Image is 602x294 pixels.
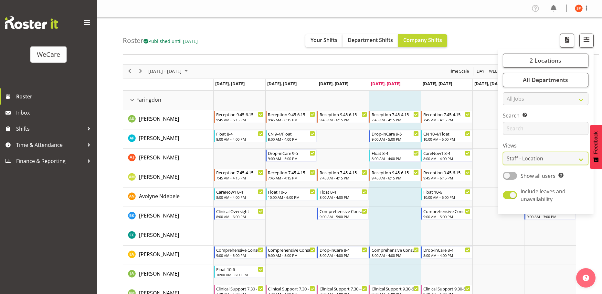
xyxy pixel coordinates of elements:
button: 2 Locations [503,54,588,68]
button: Download a PDF of the roster according to the set date range. [560,34,574,48]
span: [PERSON_NAME] [139,115,179,122]
td: Brian Ko resource [123,207,214,226]
button: Feedback - Show survey [590,125,602,169]
div: previous period [124,65,135,78]
span: [PERSON_NAME] [139,212,179,219]
div: Reception 7.45-4.15 [268,169,315,176]
label: Views [503,142,588,149]
div: Drop-inCare 9-5 [268,150,315,156]
td: Antonia Mao resource [123,168,214,188]
span: Time & Attendance [16,140,84,150]
div: Aleea Devenport"s event - Reception 7.45-4.15 Begin From Thursday, October 9, 2025 at 7:45:00 AM ... [369,111,420,123]
span: [DATE], [DATE] [319,81,348,86]
div: Aleea Devenport"s event - Reception 9.45-6.15 Begin From Tuesday, October 7, 2025 at 9:45:00 AM G... [266,111,317,123]
div: Clinical Support 9.30-6 [372,285,419,292]
div: 8:00 AM - 4:00 PM [320,195,367,200]
div: Reception 9.45-6.15 [320,111,367,117]
div: Amy Johannsen"s event - Drop-inCare 9-5 Begin From Tuesday, October 7, 2025 at 9:00:00 AM GMT+13:... [266,149,317,162]
div: Reception 9.45-6.15 [216,111,263,117]
span: Inbox [16,108,94,117]
span: [DATE], [DATE] [371,81,400,86]
span: All Departments [523,76,568,84]
div: 7:45 AM - 4:15 PM [372,117,419,122]
div: Antonia Mao"s event - Reception 7.45-4.15 Begin From Tuesday, October 7, 2025 at 7:45:00 AM GMT+1... [266,169,317,181]
button: All Departments [503,73,588,87]
a: [PERSON_NAME] [139,115,179,123]
div: next period [135,65,146,78]
span: Time Scale [448,67,470,75]
div: 8:00 AM - 4:00 PM [423,156,470,161]
span: Include leaves and unavailability [521,188,565,203]
button: Filter Shifts [579,34,594,48]
div: Drop-inCare 9-5 [372,130,419,137]
div: Reception 7.45-4.15 [372,111,419,117]
div: 9:00 AM - 5:00 PM [372,137,419,142]
div: Brian Ko"s event - Clinical Oversight Begin From Monday, October 6, 2025 at 8:00:00 AM GMT+13:00 ... [214,208,265,220]
span: [DATE], [DATE] [474,81,504,86]
div: Drop-inCare 8-4 [423,247,470,253]
span: Faringdon [136,96,161,104]
div: 8:00 AM - 4:00 PM [372,156,419,161]
div: CN 10-4/Float [423,130,470,137]
div: 9:45 AM - 6:15 PM [216,117,263,122]
img: Rosterit website logo [5,16,58,29]
div: 7:45 AM - 4:15 PM [320,175,367,180]
div: Ena Advincula"s event - Drop-inCare 8-4 Begin From Friday, October 10, 2025 at 8:00:00 AM GMT+13:... [421,246,472,259]
div: Clinical Support 7.30 - 4 [320,285,367,292]
div: 10:00 AM - 6:00 PM [268,195,315,200]
div: October 06 - 12, 2025 [146,65,192,78]
div: 8:00 AM - 4:00 PM [216,137,263,142]
span: Day [476,67,485,75]
div: Aleea Devenport"s event - Reception 9.45-6.15 Begin From Wednesday, October 8, 2025 at 9:45:00 AM... [317,111,368,123]
div: Antonia Mao"s event - Reception 9.45-6.15 Begin From Thursday, October 9, 2025 at 9:45:00 AM GMT+... [369,169,420,181]
div: 8:00 AM - 4:00 PM [372,253,419,258]
td: Avolyne Ndebele resource [123,188,214,207]
div: Brian Ko"s event - Comprehensive Consult 9-5 Begin From Wednesday, October 8, 2025 at 9:00:00 AM ... [317,208,368,220]
td: Charlotte Courtney resource [123,226,214,246]
span: [PERSON_NAME] [139,154,179,161]
div: 9:45 AM - 6:15 PM [268,117,315,122]
a: Avolyne Ndebele [139,192,180,200]
span: [DATE], [DATE] [267,81,297,86]
div: 9:00 AM - 5:00 PM [320,214,367,219]
span: [PERSON_NAME] [139,270,179,277]
div: Clinical Support 7.30 - 4 [216,285,263,292]
img: help-xxl-2.png [583,275,589,281]
div: Float 10-6 [268,188,315,195]
td: Amy Johannsen resource [123,149,214,168]
h4: Roster [123,37,198,44]
div: Clinical Support 9.30-6 [423,285,470,292]
div: 10:00 AM - 6:00 PM [423,137,470,142]
div: Avolyne Ndebele"s event - Float 10-6 Begin From Friday, October 10, 2025 at 10:00:00 AM GMT+13:00... [421,188,472,200]
div: Aleea Devenport"s event - Reception 9.45-6.15 Begin From Monday, October 6, 2025 at 9:45:00 AM GM... [214,111,265,123]
div: Reception 9.45-6.15 [372,169,419,176]
td: Ena Advincula resource [123,246,214,265]
button: Company Shifts [398,34,447,47]
button: October 2025 [147,67,191,75]
td: Aleea Devenport resource [123,110,214,129]
a: [PERSON_NAME] [139,154,179,161]
div: Aleea Devenport"s event - Reception 7.45-4.15 Begin From Friday, October 10, 2025 at 7:45:00 AM G... [421,111,472,123]
span: [PERSON_NAME] [139,231,179,238]
div: 9:00 AM - 3:00 PM [527,214,574,219]
div: Avolyne Ndebele"s event - CareNow1 8-4 Begin From Monday, October 6, 2025 at 8:00:00 AM GMT+13:00... [214,188,265,200]
div: Float 8-4 [372,150,419,156]
div: Comprehensive Consult 9-5 [216,247,263,253]
span: Department Shifts [348,36,393,44]
div: 9:45 AM - 6:15 PM [423,175,470,180]
a: [PERSON_NAME] [139,231,179,239]
div: Comprehensive Consult 9-5 [268,247,315,253]
span: [PERSON_NAME] [139,135,179,142]
div: Clinical Oversight [216,208,263,214]
a: [PERSON_NAME] [139,212,179,219]
div: Amy Johannsen"s event - CareNow1 8-4 Begin From Friday, October 10, 2025 at 8:00:00 AM GMT+13:00 ... [421,149,472,162]
div: Antonia Mao"s event - Reception 9.45-6.15 Begin From Friday, October 10, 2025 at 9:45:00 AM GMT+1... [421,169,472,181]
div: Reception 9.45-6.15 [423,169,470,176]
td: Faringdon resource [123,91,214,110]
div: Avolyne Ndebele"s event - Float 10-6 Begin From Tuesday, October 7, 2025 at 10:00:00 AM GMT+13:00... [266,188,317,200]
div: 7:45 AM - 4:15 PM [268,175,315,180]
div: Avolyne Ndebele"s event - Float 8-4 Begin From Wednesday, October 8, 2025 at 8:00:00 AM GMT+13:00... [317,188,368,200]
div: Ena Advincula"s event - Drop-inCare 8-4 Begin From Wednesday, October 8, 2025 at 8:00:00 AM GMT+1... [317,246,368,259]
div: Antonia Mao"s event - Reception 7.45-4.15 Begin From Wednesday, October 8, 2025 at 7:45:00 AM GMT... [317,169,368,181]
